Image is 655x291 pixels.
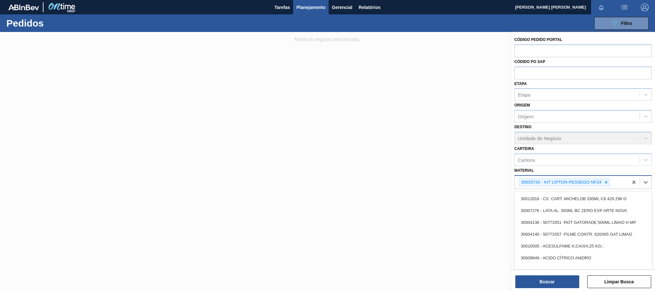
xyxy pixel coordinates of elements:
span: Relatórios [359,4,380,11]
label: Etapa [514,82,527,86]
img: userActions [620,4,628,11]
button: Filtro [594,17,649,30]
div: 30010005 - ACESULFAME K;CAIXA;25 KG;; [514,240,652,252]
h1: Pedidos [6,20,103,27]
div: 30007276 - LATA AL. 350ML BC ZERO EXP ARTE NOVA [514,205,652,216]
img: TNhmsLtSVTkK8tSr43FrP2fwEKptu5GPRR3wAAAABJRU5ErkJggg== [8,4,39,10]
label: Carteira [514,146,534,151]
label: Código Pedido Portal [514,37,562,42]
div: 30012818 - CX. CART. MICHELOB 330ML C6 429 298 G [514,193,652,205]
div: Etapa [518,92,530,98]
div: 30004140 - 50773357 -FILME CONTR. 620X65 GAT LIMAO [514,228,652,240]
span: Planejamento [296,4,325,11]
img: Logout [641,4,649,11]
div: 30033742 - KIT LIPTON PESSEGO NF24 [519,178,603,186]
span: Tarefas [274,4,290,11]
button: Notificações [591,3,612,12]
label: Material [514,168,534,173]
label: Destino [514,125,531,129]
div: Origem [518,114,534,119]
div: Carteira [518,157,535,162]
span: Filtro [621,21,632,26]
label: Códido PO SAP [514,59,545,64]
div: 30004138 - 50773351 -ROT GATORADE 500ML LIMAO H MP [514,216,652,228]
label: Origem [514,103,530,107]
div: 30009649 - ACIDO CÍTRICO ANIDRO [514,252,652,264]
div: 30003545 - ACIDO FOSFORICO 85% BOMBONA [514,264,652,276]
span: Gerencial [332,4,352,11]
